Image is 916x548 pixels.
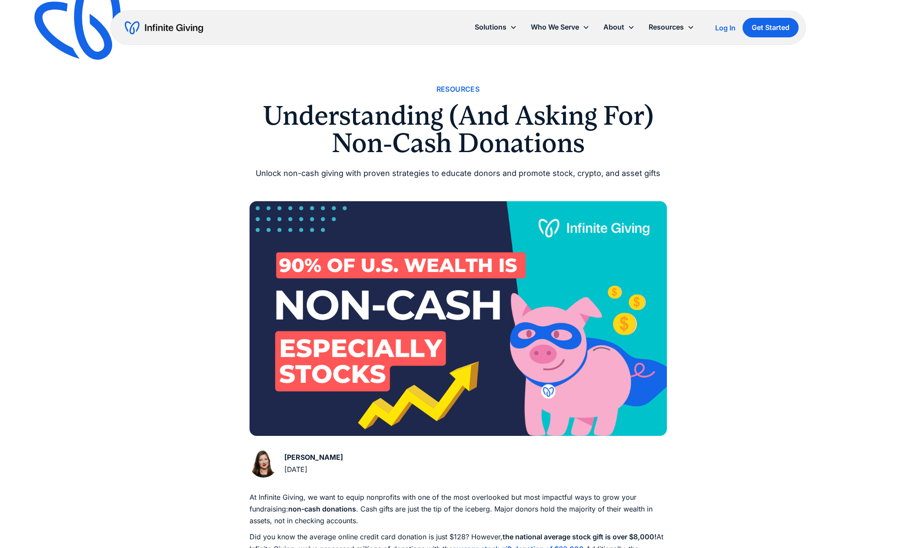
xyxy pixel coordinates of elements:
a: home [125,21,203,35]
a: Get Started [743,18,799,37]
div: Solutions [468,18,524,37]
a: Resources [436,83,480,95]
a: [PERSON_NAME][DATE] [250,450,343,478]
div: Unlock non-cash giving with proven strategies to educate donors and promote stock, crypto, and as... [250,167,667,180]
div: About [603,21,624,33]
strong: the national average stock gift is over $8,000! [503,532,656,541]
div: Resources [649,21,684,33]
div: Solutions [475,21,506,33]
div: About [596,18,642,37]
div: [DATE] [284,464,343,475]
div: Log In [715,24,736,31]
div: Who We Serve [524,18,596,37]
p: At Infinite Giving, we want to equip nonprofits with one of the most overlooked but most impactfu... [250,492,667,527]
h1: Understanding (And Asking For) Non-Cash Donations [250,102,667,156]
div: [PERSON_NAME] [284,452,343,463]
strong: non-cash donations [288,505,356,513]
div: Resources [642,18,701,37]
div: Who We Serve [531,21,579,33]
a: Log In [715,23,736,33]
